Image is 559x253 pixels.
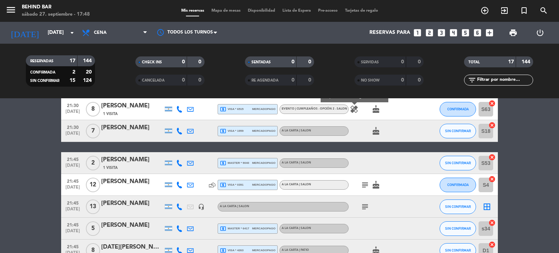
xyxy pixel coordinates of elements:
[440,124,476,138] button: SIN CONFIRMAR
[440,199,476,214] button: SIN CONFIRMAR
[101,155,163,165] div: [PERSON_NAME]
[103,165,118,171] span: 1 Visita
[314,9,341,13] span: Pre-acceso
[64,101,82,109] span: 21:30
[508,59,514,64] strong: 17
[101,242,163,252] div: [DATE][PERSON_NAME]
[361,181,369,189] i: subject
[30,71,55,74] span: CONFIRMADA
[86,199,100,214] span: 13
[101,101,163,111] div: [PERSON_NAME]
[488,219,496,226] i: cancel
[64,163,82,171] span: [DATE]
[418,59,422,64] strong: 0
[488,154,496,161] i: cancel
[468,60,480,64] span: TOTAL
[461,28,470,37] i: looks_5
[64,109,82,118] span: [DATE]
[282,249,309,252] span: A LA CARTA | PATIO
[437,28,446,37] i: looks_3
[68,28,76,37] i: arrow_drop_down
[539,6,548,15] i: search
[252,129,275,133] span: mercadopago
[485,28,494,37] i: add_box
[413,28,422,37] i: looks_one
[220,106,226,112] i: local_atm
[445,248,471,252] span: SIN CONFIRMAR
[5,4,16,18] button: menu
[447,107,469,111] span: CONFIRMADA
[488,122,496,129] i: cancel
[282,227,311,230] span: A LA CARTA | SALON
[70,58,75,63] strong: 17
[372,105,380,114] i: cake
[86,124,100,138] span: 7
[220,128,243,134] span: visa * 1959
[220,106,243,112] span: visa * 6515
[282,129,311,132] span: A LA CARTA | SALON
[86,221,100,236] span: 5
[440,102,476,116] button: CONFIRMADA
[86,70,93,75] strong: 20
[198,59,203,64] strong: 0
[483,202,491,211] i: border_all
[341,9,382,13] span: Tarjetas de regalo
[22,4,90,11] div: Behind Bar
[445,161,471,165] span: SIN CONFIRMAR
[22,11,90,18] div: sábado 27. septiembre - 17:48
[83,58,93,63] strong: 144
[500,6,509,15] i: exit_to_app
[64,229,82,237] span: [DATE]
[369,30,410,36] span: Reservas para
[101,177,163,186] div: [PERSON_NAME]
[244,9,279,13] span: Disponibilidad
[308,59,313,64] strong: 0
[401,78,404,83] strong: 0
[72,70,75,75] strong: 2
[178,9,208,13] span: Mis reservas
[30,59,53,63] span: RESERVADAS
[64,242,82,250] span: 21:45
[401,59,404,64] strong: 0
[83,78,93,83] strong: 124
[142,79,164,82] span: CANCELADA
[101,199,163,208] div: [PERSON_NAME]
[252,161,275,165] span: mercadopago
[520,6,528,15] i: turned_in_not
[488,241,496,248] i: cancel
[536,28,544,37] i: power_settings_new
[527,22,554,44] div: LOG OUT
[5,4,16,15] i: menu
[252,226,275,231] span: mercadopago
[182,59,185,64] strong: 0
[220,225,226,232] i: local_atm
[425,28,434,37] i: looks_two
[64,177,82,185] span: 21:45
[473,28,482,37] i: looks_6
[282,107,347,110] span: EVENTO | Cumpleaños - Opción 2 - SALON
[292,59,294,64] strong: 0
[361,79,380,82] span: NO SHOW
[101,221,163,230] div: [PERSON_NAME]
[488,175,496,183] i: cancel
[86,156,100,170] span: 2
[220,225,249,232] span: master * 6417
[64,155,82,163] span: 21:45
[86,178,100,192] span: 12
[361,202,369,211] i: subject
[282,183,311,186] span: A LA CARTA | SALON
[480,6,489,15] i: add_circle_outline
[279,9,314,13] span: Lista de Espera
[252,248,275,253] span: mercadopago
[251,79,278,82] span: RE AGENDADA
[220,128,226,134] i: local_atm
[5,25,44,41] i: [DATE]
[64,131,82,139] span: [DATE]
[64,185,82,193] span: [DATE]
[220,182,226,188] i: local_atm
[252,182,275,187] span: mercadopago
[220,205,249,208] span: A LA CARTA | SALON
[251,60,271,64] span: SENTADAS
[440,156,476,170] button: SIN CONFIRMAR
[447,183,469,187] span: CONFIRMADA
